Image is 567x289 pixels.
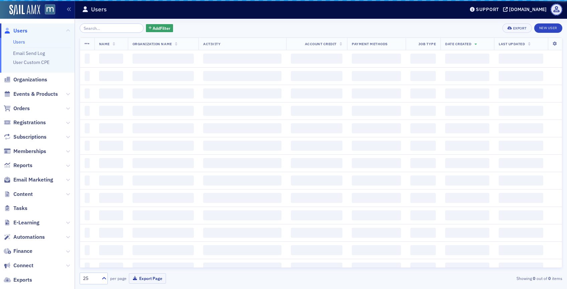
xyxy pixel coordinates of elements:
span: ‌ [410,228,436,238]
span: ‌ [445,175,489,186]
span: ‌ [99,123,123,133]
span: Last Updated [499,42,525,46]
span: Job Type [418,42,436,46]
a: New User [534,23,562,33]
span: ‌ [352,54,401,64]
span: Users [13,27,27,34]
span: ‌ [133,175,194,186]
span: ‌ [499,88,543,98]
span: ‌ [133,245,194,255]
span: ‌ [352,88,401,98]
span: ‌ [99,245,123,255]
span: ‌ [410,175,436,186]
span: ‌ [203,193,281,203]
span: Exports [13,276,32,284]
span: ‌ [410,263,436,273]
span: ‌ [499,141,543,151]
a: User Custom CPE [13,59,50,65]
span: ‌ [99,54,123,64]
span: ‌ [133,141,194,151]
a: Organizations [4,76,47,83]
span: ‌ [99,263,123,273]
input: Search… [80,23,144,33]
a: E-Learning [4,219,39,226]
span: E-Learning [13,219,39,226]
span: Connect [13,262,33,269]
div: [DOMAIN_NAME] [509,6,547,12]
span: ‌ [445,193,489,203]
span: ‌ [291,175,342,186]
span: ‌ [499,54,543,64]
span: ‌ [445,123,489,133]
span: ‌ [445,210,489,220]
span: ‌ [410,106,436,116]
span: ‌ [133,158,194,168]
span: ‌ [352,106,401,116]
span: Date Created [445,42,471,46]
span: ‌ [85,210,90,220]
span: ‌ [85,245,90,255]
button: Export Page [129,273,166,284]
a: Tasks [4,205,27,212]
span: ‌ [85,106,90,116]
span: ‌ [99,193,123,203]
span: ‌ [352,263,401,273]
span: Profile [551,4,562,15]
span: ‌ [410,245,436,255]
span: Orders [13,105,30,112]
span: ‌ [85,158,90,168]
span: ‌ [445,141,489,151]
span: ‌ [291,88,342,98]
span: ‌ [203,123,281,133]
span: ‌ [291,210,342,220]
span: Add Filter [153,25,170,31]
span: ‌ [85,175,90,186]
button: Export [502,23,532,33]
span: ‌ [203,228,281,238]
span: ‌ [445,54,489,64]
span: ‌ [352,228,401,238]
span: ‌ [352,210,401,220]
span: ‌ [291,263,342,273]
span: ‌ [445,106,489,116]
span: ‌ [499,263,543,273]
span: ‌ [203,158,281,168]
a: View Homepage [40,4,55,16]
a: Exports [4,276,32,284]
span: ‌ [499,228,543,238]
img: SailAMX [9,5,40,15]
span: ‌ [291,71,342,81]
span: ‌ [499,158,543,168]
span: ‌ [410,193,436,203]
span: ‌ [445,158,489,168]
a: Orders [4,105,30,112]
span: ‌ [499,175,543,186]
a: Finance [4,247,32,255]
a: Email Send Log [13,50,45,56]
a: Subscriptions [4,133,47,141]
span: ‌ [203,175,281,186]
span: ‌ [99,228,123,238]
span: ‌ [133,106,194,116]
span: ‌ [85,228,90,238]
span: ‌ [352,71,401,81]
span: Events & Products [13,90,58,98]
span: ‌ [352,175,401,186]
span: Payment Methods [352,42,388,46]
span: ‌ [291,141,342,151]
span: ‌ [445,245,489,255]
a: Users [13,39,25,45]
span: Name [99,42,110,46]
span: ‌ [410,71,436,81]
div: 25 [83,275,98,282]
span: ‌ [291,158,342,168]
span: Tasks [13,205,27,212]
span: ‌ [410,210,436,220]
span: ‌ [133,228,194,238]
a: Content [4,191,33,198]
span: ‌ [352,141,401,151]
span: ‌ [352,245,401,255]
span: ‌ [445,71,489,81]
h1: Users [91,5,107,13]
